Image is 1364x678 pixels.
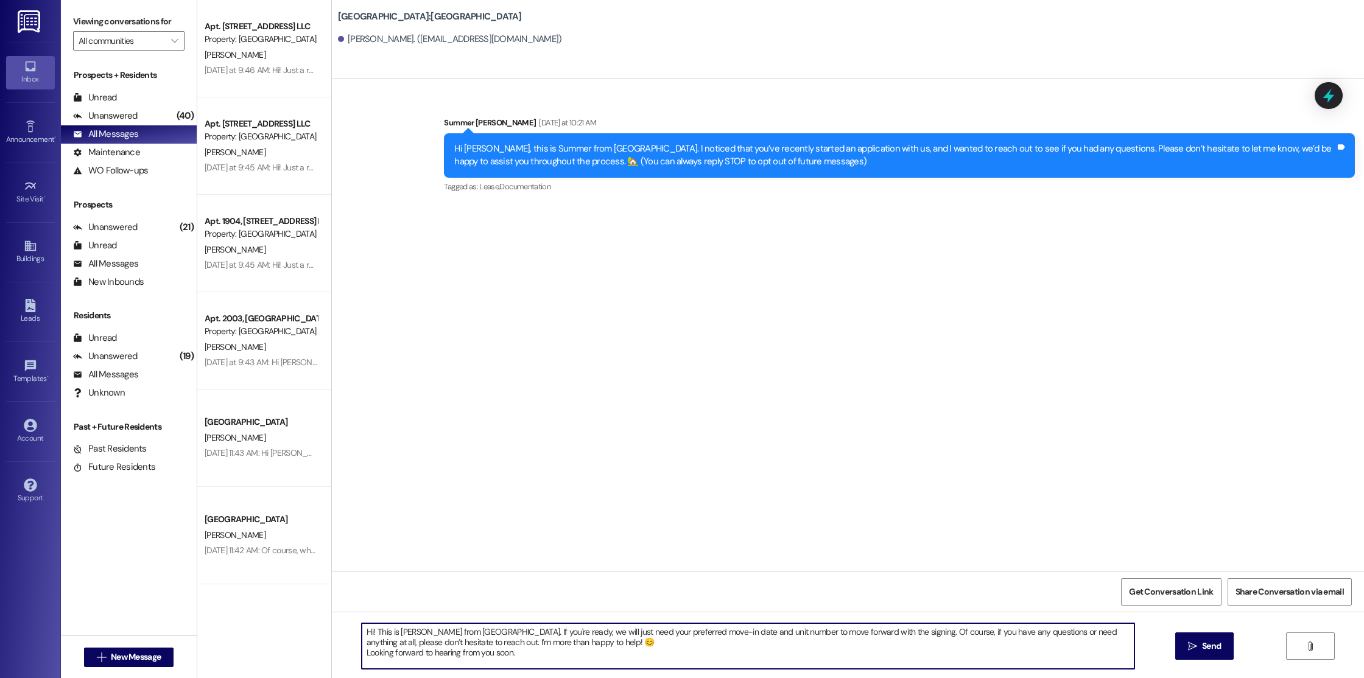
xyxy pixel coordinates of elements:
div: [DATE] 11:42 AM: Of course, what would be. good time and day for you? [205,545,454,556]
a: Inbox [6,56,55,89]
div: Apt. 1904, [STREET_ADDRESS] LLC [205,215,317,228]
div: (19) [177,347,197,366]
div: Prospects [61,198,197,211]
div: Unanswered [73,110,138,122]
i:  [1188,641,1197,651]
div: [DATE] at 9:45 AM: Hi! Just a reminder that our pest control team will be at your unit [DATE] to ... [205,162,1144,173]
div: Past Residents [73,442,147,455]
div: [DATE] at 9:46 AM: Hi! Just a reminder that our pest control team will be at your unit [DATE] to ... [205,65,1144,75]
div: Past + Future Residents [61,421,197,433]
div: Tagged as: [444,178,1355,195]
button: New Message [84,648,174,667]
div: [DATE] at 9:45 AM: Hi! Just a reminder that our pest control team will be at your unit [DATE] to ... [205,259,1144,270]
div: Future Residents [73,461,155,474]
a: Buildings [6,236,55,268]
a: Site Visit • [6,176,55,209]
div: Unanswered [73,350,138,363]
span: [PERSON_NAME] [205,341,265,352]
input: All communities [79,31,165,51]
a: Support [6,475,55,508]
span: [PERSON_NAME] [205,49,265,60]
div: (40) [174,107,197,125]
i:  [97,652,106,662]
span: Send [1202,640,1221,652]
a: Leads [6,295,55,328]
span: Lease , [479,181,499,192]
i:  [171,36,178,46]
img: ResiDesk Logo [18,10,43,33]
div: Summer [PERSON_NAME] [444,116,1355,133]
div: [DATE] at 10:21 AM [536,116,596,129]
div: Property: [GEOGRAPHIC_DATA] [205,325,317,338]
div: [PERSON_NAME]. ([EMAIL_ADDRESS][DOMAIN_NAME]) [338,33,562,46]
b: [GEOGRAPHIC_DATA]: [GEOGRAPHIC_DATA] [338,10,522,23]
label: Viewing conversations for [73,12,185,31]
div: [GEOGRAPHIC_DATA] [205,513,317,526]
a: Account [6,415,55,448]
button: Send [1175,632,1234,660]
span: Documentation [499,181,550,192]
span: • [44,193,46,201]
div: [DATE] 11:43 AM: Hi [PERSON_NAME], this is Summer from [GEOGRAPHIC_DATA]. I noticed that you’ve r... [205,447,1235,458]
div: New Inbounds [73,276,144,288]
div: Unanswered [73,221,138,234]
div: Property: [GEOGRAPHIC_DATA] [205,130,317,143]
div: Unknown [73,386,125,399]
div: Hi [PERSON_NAME], this is Summer from [GEOGRAPHIC_DATA]. I noticed that you’ve recently started a... [454,142,1335,169]
div: Apt. [STREET_ADDRESS] LLC [205,117,317,130]
button: Share Conversation via email [1228,578,1352,606]
div: (21) [177,218,197,237]
span: New Message [111,651,161,663]
div: All Messages [73,128,138,141]
div: Unread [73,332,117,344]
div: Maintenance [73,146,140,159]
div: All Messages [73,257,138,270]
span: Get Conversation Link [1129,585,1213,598]
a: Templates • [6,355,55,388]
div: Property: [GEOGRAPHIC_DATA] [205,33,317,46]
div: [DATE] at 9:43 AM: Hi [PERSON_NAME], thank you for letting us know! [205,357,448,368]
textarea: Hi! This is [PERSON_NAME] from [GEOGRAPHIC_DATA]. If you're ready, we will just need your preferr... [362,623,1134,669]
div: Prospects + Residents [61,69,197,82]
button: Get Conversation Link [1121,578,1221,606]
div: [GEOGRAPHIC_DATA] [205,416,317,428]
span: [PERSON_NAME] [205,147,265,158]
div: Unread [73,239,117,252]
span: [PERSON_NAME] [205,529,265,540]
div: Property: [GEOGRAPHIC_DATA] [205,228,317,240]
div: Apt. [STREET_ADDRESS] LLC [205,20,317,33]
i:  [1306,641,1315,651]
span: [PERSON_NAME] [205,432,265,443]
div: Unread [73,91,117,104]
div: All Messages [73,368,138,381]
span: Share Conversation via email [1236,585,1344,598]
span: [PERSON_NAME] [205,244,265,255]
div: Apt. 2003, [GEOGRAPHIC_DATA] Northport LLC [205,312,317,325]
div: WO Follow-ups [73,164,148,177]
span: • [54,133,56,142]
span: • [47,372,49,381]
div: Residents [61,309,197,322]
